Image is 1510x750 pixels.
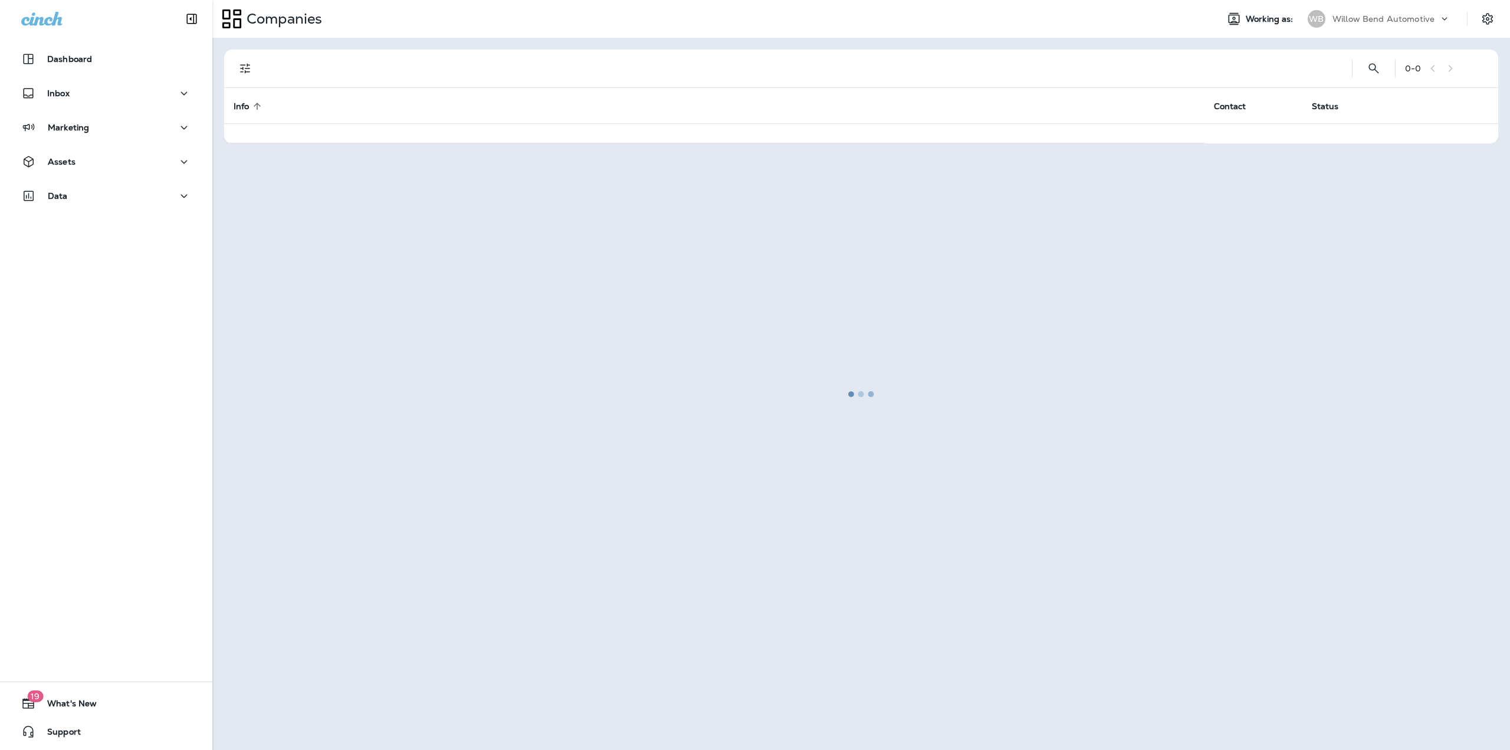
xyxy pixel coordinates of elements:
[12,47,201,71] button: Dashboard
[47,54,92,64] p: Dashboard
[12,720,201,744] button: Support
[27,690,43,702] span: 19
[47,89,70,98] p: Inbox
[35,699,97,713] span: What's New
[12,692,201,715] button: 19What's New
[175,7,208,31] button: Collapse Sidebar
[12,150,201,173] button: Assets
[35,727,81,741] span: Support
[48,123,89,132] p: Marketing
[1246,14,1296,24] span: Working as:
[12,184,201,208] button: Data
[242,10,322,28] p: Companies
[1332,14,1434,24] p: Willow Bend Automotive
[48,157,75,166] p: Assets
[1308,10,1325,28] div: WB
[12,116,201,139] button: Marketing
[1477,8,1498,30] button: Settings
[12,81,201,105] button: Inbox
[48,191,68,201] p: Data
